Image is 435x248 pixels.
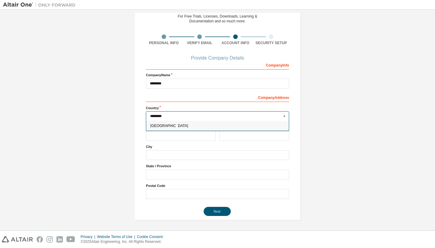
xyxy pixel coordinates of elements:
[97,234,137,239] div: Website Terms of Use
[137,234,166,239] div: Cookie Consent
[47,236,53,243] img: instagram.svg
[217,41,253,45] div: Account Info
[146,183,289,188] label: Postal Code
[2,236,33,243] img: altair_logo.svg
[182,41,218,45] div: Verify Email
[146,144,289,149] label: City
[178,14,257,24] div: For Free Trials, Licenses, Downloads, Learning & Documentation and so much more.
[146,56,289,60] div: Provide Company Details
[146,73,289,77] label: Company Name
[146,92,289,102] div: Company Address
[253,41,289,45] div: Security Setup
[81,239,166,244] p: © 2025 Altair Engineering, Inc. All Rights Reserved.
[56,236,63,243] img: linkedin.svg
[146,106,289,110] label: Country
[150,124,285,128] span: [GEOGRAPHIC_DATA]
[81,234,97,239] div: Privacy
[66,236,75,243] img: youtube.svg
[3,2,79,8] img: Altair One
[37,236,43,243] img: facebook.svg
[146,164,289,168] label: State / Province
[204,207,231,216] button: Next
[146,41,182,45] div: Personal Info
[146,60,289,70] div: Company Info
